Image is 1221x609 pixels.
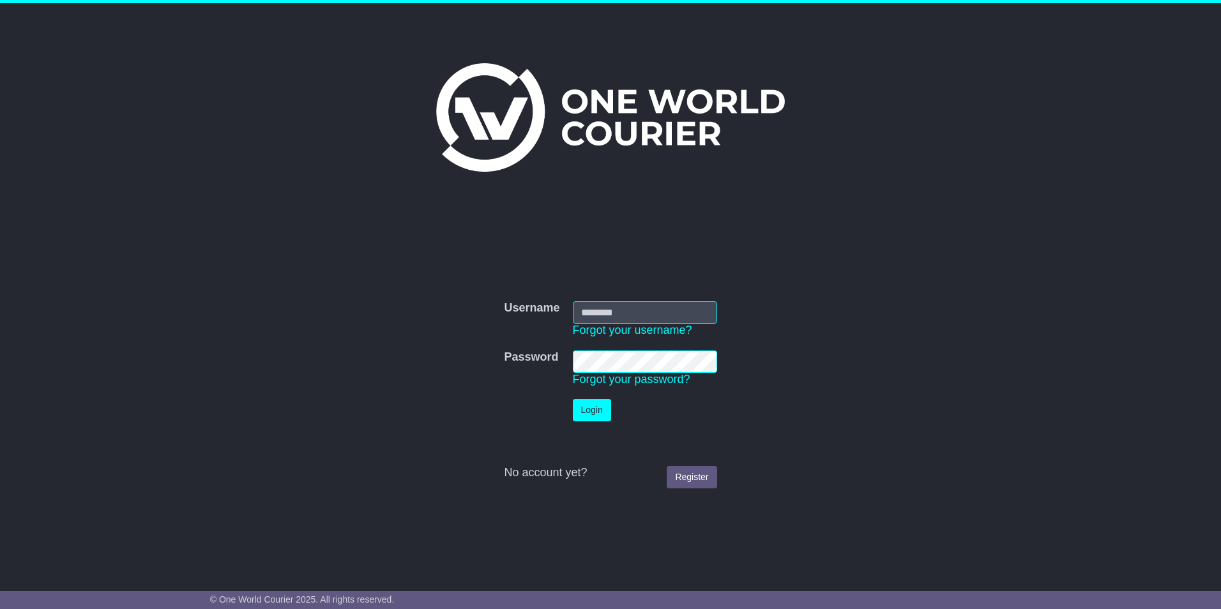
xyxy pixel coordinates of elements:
a: Forgot your password? [573,373,690,386]
label: Username [504,301,559,315]
img: One World [436,63,785,172]
div: No account yet? [504,466,717,480]
label: Password [504,350,558,365]
button: Login [573,399,611,421]
a: Forgot your username? [573,324,692,336]
span: © One World Courier 2025. All rights reserved. [210,594,395,605]
a: Register [667,466,717,488]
